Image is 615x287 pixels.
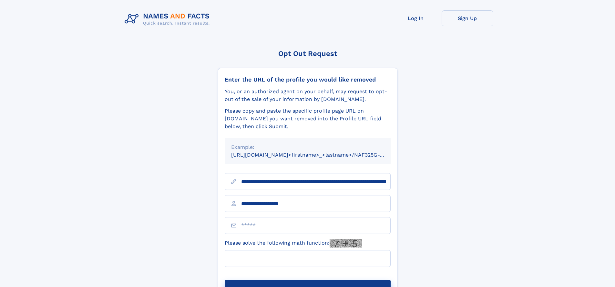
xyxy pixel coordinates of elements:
[231,143,384,151] div: Example:
[225,107,391,130] div: Please copy and paste the specific profile page URL on [DOMAIN_NAME] you want removed into the Pr...
[225,76,391,83] div: Enter the URL of the profile you would like removed
[231,152,403,158] small: [URL][DOMAIN_NAME]<firstname>_<lastname>/NAF325G-xxxxxxxx
[225,88,391,103] div: You, or an authorized agent on your behalf, may request to opt-out of the sale of your informatio...
[122,10,215,28] img: Logo Names and Facts
[218,50,397,58] div: Opt Out Request
[390,10,442,26] a: Log In
[225,239,362,248] label: Please solve the following math function:
[442,10,493,26] a: Sign Up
